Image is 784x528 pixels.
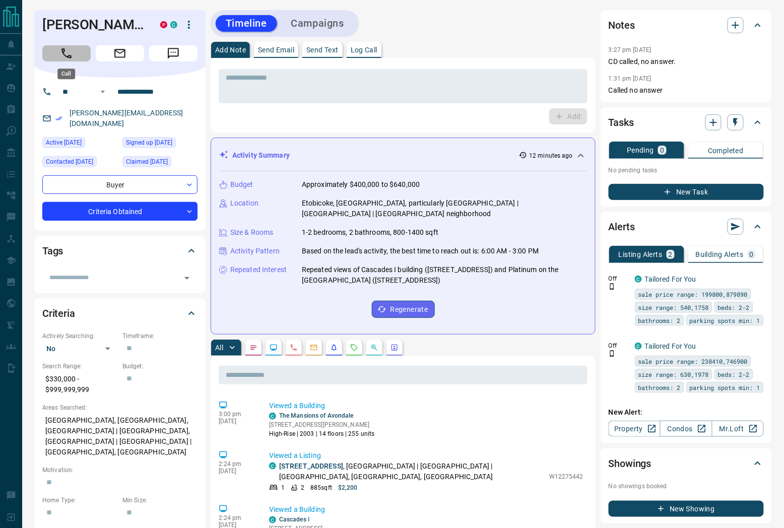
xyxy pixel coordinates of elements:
div: condos.ca [635,343,642,350]
svg: Agent Actions [390,344,399,352]
p: 0 [750,251,754,258]
div: Showings [609,451,764,476]
a: Tailored For You [645,342,696,350]
p: [DATE] [219,418,254,425]
div: condos.ca [635,276,642,283]
div: Criteria Obtained [42,202,198,221]
p: Search Range: [42,362,117,371]
div: condos.ca [269,413,276,420]
span: parking spots min: 1 [690,382,760,392]
p: Pending [627,147,654,154]
svg: Requests [350,344,358,352]
p: Size & Rooms [230,227,274,238]
p: All [215,344,223,351]
p: Called no answer [609,85,764,96]
div: Notes [609,13,764,37]
svg: Opportunities [370,344,378,352]
span: Signed up [DATE] [126,138,172,148]
p: [GEOGRAPHIC_DATA], [GEOGRAPHIC_DATA], [GEOGRAPHIC_DATA] | [GEOGRAPHIC_DATA], [GEOGRAPHIC_DATA] | ... [42,412,198,460]
p: Based on the lead's activity, the best time to reach out is: 6:00 AM - 3:00 PM [302,246,539,256]
p: [DATE] [219,468,254,475]
p: Activity Pattern [230,246,280,256]
div: Call [57,69,75,79]
a: Condos [660,421,712,437]
span: parking spots min: 1 [690,315,760,325]
span: Message [149,45,198,61]
span: bathrooms: 2 [638,382,681,392]
p: Send Text [306,46,339,53]
svg: Push Notification Only [609,350,616,357]
p: No showings booked [609,482,764,491]
p: Listing Alerts [619,251,663,258]
p: Add Note [215,46,246,53]
a: Mr.Loft [712,421,764,437]
p: , [GEOGRAPHIC_DATA] | [GEOGRAPHIC_DATA] | [GEOGRAPHIC_DATA], [GEOGRAPHIC_DATA], [GEOGRAPHIC_DATA] [279,461,544,482]
p: 1-2 bedrooms, 2 bathrooms, 800-1400 sqft [302,227,438,238]
p: $330,000 - $999,999,999 [42,371,117,398]
p: Location [230,198,258,209]
p: Actively Searching: [42,332,117,341]
div: condos.ca [269,516,276,523]
div: Tasks [609,110,764,135]
p: Home Type: [42,496,117,505]
div: Activity Summary12 minutes ago [219,146,587,165]
p: Log Call [351,46,377,53]
div: property.ca [160,21,167,28]
p: Min Size: [122,496,198,505]
div: No [42,341,117,357]
svg: Email Verified [55,115,62,122]
p: New Alert: [609,407,764,418]
div: Fri Dec 07 2018 [122,137,198,151]
span: size range: 630,1978 [638,369,709,379]
a: [STREET_ADDRESS] [279,462,343,470]
div: Sun Dec 01 2024 [42,156,117,170]
p: Etobicoke, [GEOGRAPHIC_DATA], particularly [GEOGRAPHIC_DATA] | [GEOGRAPHIC_DATA] | [GEOGRAPHIC_DA... [302,198,587,219]
h2: Notes [609,17,635,33]
h2: Tags [42,243,63,259]
svg: Listing Alerts [330,344,338,352]
div: Buyer [42,175,198,194]
p: 0 [660,147,664,154]
h2: Tasks [609,114,634,130]
p: 2:24 pm [219,460,254,468]
svg: Emails [310,344,318,352]
p: 1:31 pm [DATE] [609,75,651,82]
a: Cascades Ⅰ [279,516,310,523]
div: Alerts [609,215,764,239]
p: Repeated Interest [230,265,287,275]
p: 3:00 pm [219,411,254,418]
svg: Lead Browsing Activity [270,344,278,352]
p: $2,200 [338,483,358,492]
p: Send Email [258,46,294,53]
p: Timeframe: [122,332,198,341]
p: Repeated views of Cascades I building ([STREET_ADDRESS]) and Platinum on the [GEOGRAPHIC_DATA] ([... [302,265,587,286]
a: Tailored For You [645,275,696,283]
button: Regenerate [372,301,435,318]
button: Campaigns [281,15,354,32]
p: 2:24 pm [219,514,254,521]
p: Budget [230,179,253,190]
span: Contacted [DATE] [46,157,93,167]
p: Building Alerts [696,251,744,258]
p: 2 [301,483,304,492]
div: condos.ca [269,463,276,470]
p: No pending tasks [609,163,764,178]
p: High-Rise | 2003 | 14 floors | 255 units [269,429,375,438]
h2: Showings [609,455,651,472]
h1: [PERSON_NAME] [42,17,145,33]
span: Claimed [DATE] [126,157,168,167]
p: Off [609,274,629,283]
span: sale price range: 238410,746900 [638,356,748,366]
a: The Mansions of Avondale [279,412,354,419]
div: condos.ca [170,21,177,28]
svg: Calls [290,344,298,352]
p: CD called, no answer. [609,56,764,67]
svg: Notes [249,344,257,352]
div: Thu Jan 27 2022 [122,156,198,170]
p: Completed [708,147,744,154]
div: Sun Sep 07 2025 [42,137,117,151]
span: sale price range: 199800,879890 [638,289,748,299]
button: Timeline [216,15,277,32]
span: Email [96,45,144,61]
p: Off [609,341,629,350]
